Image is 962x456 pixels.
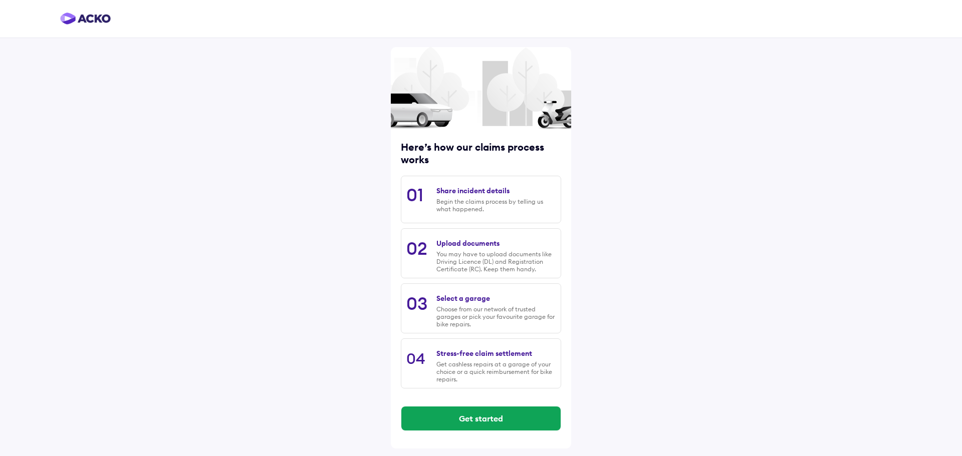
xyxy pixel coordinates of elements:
div: Choose from our network of trusted garages or pick your favourite garage for bike repairs. [436,305,556,328]
div: Stress-free claim settlement [436,349,532,358]
div: You may have to upload documents like Driving Licence (DL) and Registration Certificate (RC). Kee... [436,250,556,273]
img: car and scooter [391,91,571,130]
div: Select a garage [436,294,490,303]
div: 03 [406,292,427,314]
div: Upload documents [436,239,500,248]
div: 02 [406,237,427,259]
img: horizontal-gradient.png [60,13,111,25]
div: Get cashless repairs at a garage of your choice or a quick reimbursement for bike repairs. [436,360,556,383]
div: 01 [406,184,423,206]
button: Get started [401,406,561,430]
div: 04 [406,349,425,368]
div: Share incident details [436,186,510,195]
img: trees [391,17,571,157]
div: Begin the claims process by telling us what happened. [436,198,556,213]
